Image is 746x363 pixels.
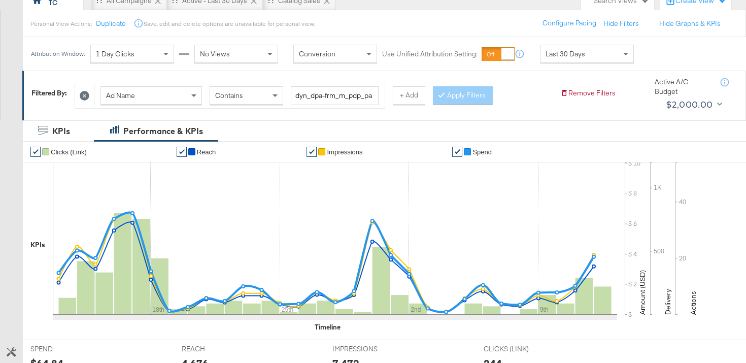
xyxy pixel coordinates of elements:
button: + Add [393,86,425,105]
div: KPIs [52,125,70,137]
span: REACH [182,344,258,354]
span: SPEND [30,344,107,354]
text: Actions [689,291,698,315]
span: 1 Day Clicks [96,49,134,58]
text: Amount (USD) [638,270,647,315]
span: Last 30 Days [546,49,585,58]
div: Personal View Actions: [30,20,92,28]
button: $2,000.00 [662,96,724,113]
span: Conversion [299,49,335,58]
button: Hide Filters [603,19,639,28]
div: Timeline [315,322,341,332]
button: Duplicate [96,19,126,28]
a: ✔ [30,147,41,157]
button: Configure Pacing [535,14,603,32]
span: Spend [472,148,492,156]
div: Filtered By: [31,88,67,98]
div: Attribution Window: [30,50,85,57]
input: Enter a search term [291,86,379,105]
span: No Views [200,49,230,58]
button: Remove Filters [560,88,616,98]
a: ✔ [307,147,317,157]
div: Active A/C Budget [655,77,710,96]
label: Use Unified Attribution Setting: [382,49,478,59]
span: Ad Name [106,91,135,100]
span: Clicks (Link) [51,148,87,156]
div: Performance & KPIs [123,125,203,137]
span: Contains [215,91,243,100]
a: ✔ [177,147,187,157]
span: Impressions [327,148,362,156]
span: Reach [197,148,216,156]
div: KPIs [30,240,45,250]
div: $2,000.00 [666,97,713,112]
div: Save, edit and delete options are unavailable for personal view. [144,20,315,28]
a: ✔ [452,147,462,157]
span: IMPRESSIONS [332,344,409,354]
text: Delivery [663,289,672,315]
span: CLICKS (LINK) [484,344,560,354]
button: Hide Graphs & KPIs [659,19,721,28]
